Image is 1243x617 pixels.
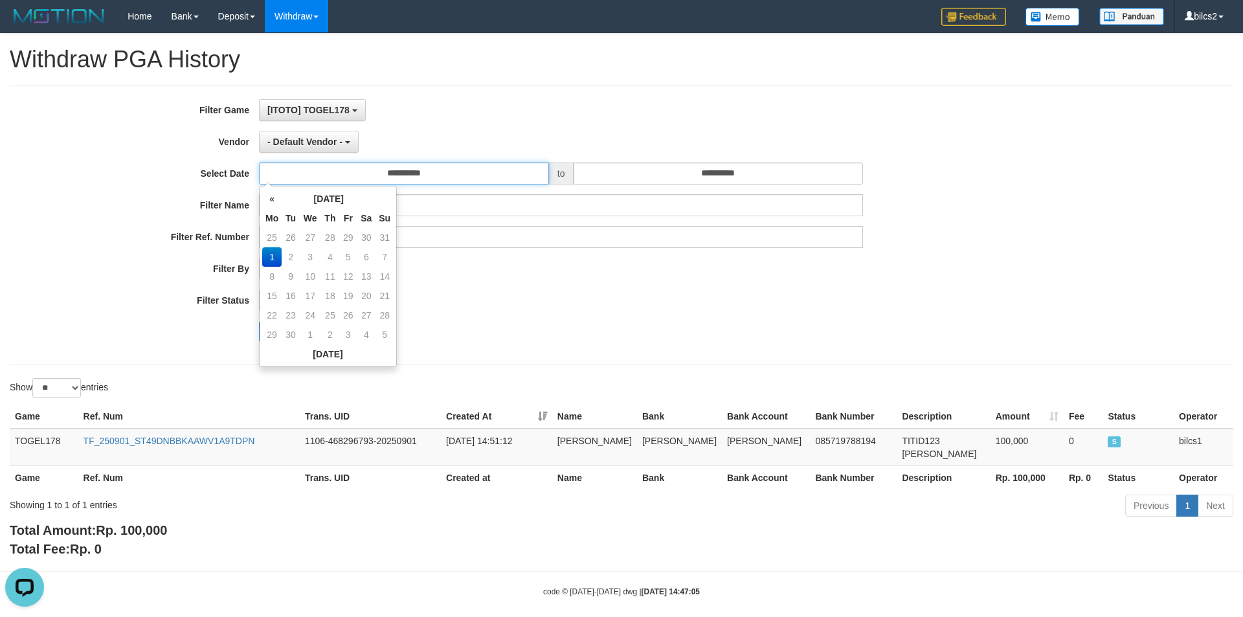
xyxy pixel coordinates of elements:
th: « [262,189,282,208]
th: Trans. UID [300,405,441,429]
td: 5 [375,325,394,344]
th: Bank [637,466,722,489]
img: Feedback.jpg [941,8,1006,26]
th: [DATE] [262,344,394,364]
td: 3 [339,325,357,344]
td: 1106-468296793-20250901 [300,429,441,466]
th: Bank Number [810,466,897,489]
td: 25 [321,306,340,325]
a: Previous [1125,495,1177,517]
th: Fr [339,208,357,228]
th: Su [375,208,394,228]
td: 29 [262,325,282,344]
td: 13 [357,267,375,286]
td: [DATE] 14:51:12 [441,429,552,466]
td: 9 [282,267,300,286]
th: Description [897,466,990,489]
th: Game [10,466,78,489]
td: 100,000 [991,429,1064,466]
select: Showentries [32,378,81,398]
td: [PERSON_NAME] [722,429,810,466]
td: 16 [282,286,300,306]
th: Bank Account [722,405,810,429]
td: 25 [262,228,282,247]
td: 21 [375,286,394,306]
span: Rp. 0 [70,542,102,556]
th: Name [552,405,637,429]
a: TF_250901_ST49DNBBKAAWV1A9TDPN [84,436,255,446]
span: SUCCESS [1108,436,1121,447]
th: Status [1103,466,1174,489]
button: - Default Vendor - [259,131,359,153]
td: 2 [321,325,340,344]
td: 11 [321,267,340,286]
td: 3 [300,247,321,267]
th: Ref. Num [78,466,300,489]
td: 18 [321,286,340,306]
button: [ITOTO] TOGEL178 [259,99,366,121]
th: Operator [1174,405,1233,429]
th: We [300,208,321,228]
td: 24 [300,306,321,325]
th: Rp. 0 [1064,466,1103,489]
td: 29 [339,228,357,247]
button: Open LiveChat chat widget [5,5,44,44]
td: 28 [321,228,340,247]
td: 30 [282,325,300,344]
span: to [549,163,574,185]
small: code © [DATE]-[DATE] dwg | [543,587,700,596]
a: 1 [1176,495,1198,517]
th: Operator [1174,466,1233,489]
th: Game [10,405,78,429]
td: 26 [282,228,300,247]
th: Amount: activate to sort column ascending [991,405,1064,429]
td: TITID123 [PERSON_NAME] [897,429,990,466]
td: 1 [262,247,282,267]
td: 15 [262,286,282,306]
th: Tu [282,208,300,228]
th: Created at [441,466,552,489]
td: 31 [375,228,394,247]
th: Ref. Num [78,405,300,429]
b: Total Fee: [10,542,102,556]
th: [DATE] [282,189,375,208]
td: 4 [357,325,375,344]
td: 14 [375,267,394,286]
td: 12 [339,267,357,286]
td: 19 [339,286,357,306]
td: 1 [300,325,321,344]
th: Status [1103,405,1174,429]
td: 30 [357,228,375,247]
h1: Withdraw PGA History [10,47,1233,73]
label: Show entries [10,378,108,398]
th: Fee [1064,405,1103,429]
span: Rp. 100,000 [96,523,167,537]
td: 17 [300,286,321,306]
td: 26 [339,306,357,325]
b: Total Amount: [10,523,167,537]
img: Button%20Memo.svg [1025,8,1080,26]
td: 085719788194 [810,429,897,466]
td: 23 [282,306,300,325]
td: 10 [300,267,321,286]
th: Rp. 100,000 [991,466,1064,489]
th: Sa [357,208,375,228]
td: bilcs1 [1174,429,1233,466]
td: TOGEL178 [10,429,78,466]
th: Mo [262,208,282,228]
td: 22 [262,306,282,325]
span: [ITOTO] TOGEL178 [267,105,350,115]
img: MOTION_logo.png [10,6,108,26]
th: Created At: activate to sort column ascending [441,405,552,429]
td: 27 [357,306,375,325]
img: panduan.png [1099,8,1164,25]
td: 0 [1064,429,1103,466]
td: 20 [357,286,375,306]
a: Next [1198,495,1233,517]
th: Name [552,466,637,489]
td: 8 [262,267,282,286]
strong: [DATE] 14:47:05 [642,587,700,596]
th: Trans. UID [300,466,441,489]
span: - Default Vendor - [267,137,342,147]
th: Bank Number [810,405,897,429]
